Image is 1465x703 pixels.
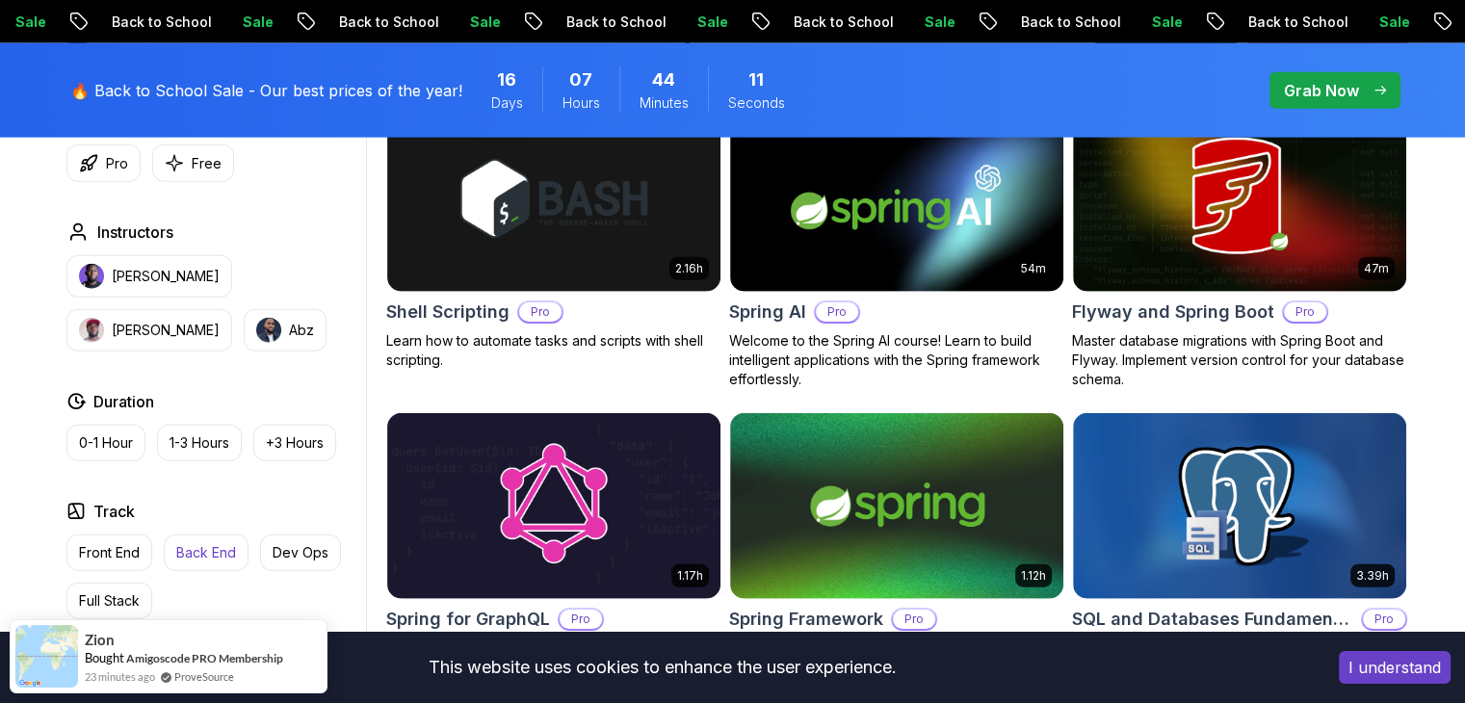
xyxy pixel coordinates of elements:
[728,93,785,113] span: Seconds
[519,302,562,322] p: Pro
[256,318,281,343] img: instructor img
[15,625,78,688] img: provesource social proof notification image
[79,318,104,343] img: instructor img
[497,66,516,93] span: 16 Days
[85,632,115,648] span: Zion
[112,321,220,340] p: [PERSON_NAME]
[748,66,764,93] span: 11 Seconds
[88,13,219,32] p: Back to School
[1363,610,1405,629] p: Pro
[729,299,806,325] h2: Spring AI
[170,433,229,453] p: 1-3 Hours
[70,79,462,102] p: 🔥 Back to School Sale - Our best prices of the year!
[79,264,104,289] img: instructor img
[562,93,600,113] span: Hours
[1072,104,1407,389] a: Flyway and Spring Boot card47mFlyway and Spring BootProMaster database migrations with Spring Boo...
[386,299,510,325] h2: Shell Scripting
[673,13,735,32] p: Sale
[174,668,234,685] a: ProveSource
[1128,13,1190,32] p: Sale
[14,646,1310,689] div: This website uses cookies to enhance the user experience.
[152,144,234,182] button: Free
[164,534,249,571] button: Back End
[97,221,173,244] h2: Instructors
[85,668,155,685] span: 23 minutes ago
[901,13,962,32] p: Sale
[219,13,280,32] p: Sale
[386,331,721,370] p: Learn how to automate tasks and scripts with shell scripting.
[387,105,720,292] img: Shell Scripting card
[730,413,1063,600] img: Spring Framework card
[1072,331,1407,389] p: Master database migrations with Spring Boot and Flyway. Implement version control for your databa...
[66,425,145,461] button: 0-1 Hour
[446,13,508,32] p: Sale
[93,500,135,523] h2: Track
[1072,606,1353,633] h2: SQL and Databases Fundamentals
[729,331,1064,389] p: Welcome to the Spring AI course! Learn to build intelligent applications with the Spring framewor...
[675,261,703,276] p: 2.16h
[816,302,858,322] p: Pro
[66,255,232,298] button: instructor img[PERSON_NAME]
[729,104,1064,389] a: Spring AI card54mSpring AIProWelcome to the Spring AI course! Learn to build intelligent applicat...
[66,534,152,571] button: Front End
[1021,261,1046,276] p: 54m
[66,309,232,351] button: instructor img[PERSON_NAME]
[677,568,703,584] p: 1.17h
[1021,568,1046,584] p: 1.12h
[652,66,675,93] span: 44 Minutes
[387,413,720,600] img: Spring for GraphQL card
[386,104,721,370] a: Shell Scripting card2.16hShell ScriptingProLearn how to automate tasks and scripts with shell scr...
[893,610,935,629] p: Pro
[997,13,1128,32] p: Back to School
[1356,568,1389,584] p: 3.39h
[1072,412,1407,678] a: SQL and Databases Fundamentals card3.39hSQL and Databases FundamentalsProMaster SQL and database ...
[1284,79,1359,102] p: Grab Now
[1364,261,1389,276] p: 47m
[315,13,446,32] p: Back to School
[729,606,883,633] h2: Spring Framework
[192,154,222,173] p: Free
[1224,13,1355,32] p: Back to School
[273,543,328,562] p: Dev Ops
[176,543,236,562] p: Back End
[126,651,283,665] a: Amigoscode PRO Membership
[770,13,901,32] p: Back to School
[386,606,550,633] h2: Spring for GraphQL
[260,534,341,571] button: Dev Ops
[289,321,314,340] p: Abz
[730,105,1063,292] img: Spring AI card
[569,66,592,93] span: 7 Hours
[93,390,154,413] h2: Duration
[66,583,152,619] button: Full Stack
[85,650,124,665] span: Bought
[1073,413,1406,600] img: SQL and Databases Fundamentals card
[79,591,140,611] p: Full Stack
[106,154,128,173] p: Pro
[157,425,242,461] button: 1-3 Hours
[244,309,327,351] button: instructor imgAbz
[1355,13,1417,32] p: Sale
[640,93,689,113] span: Minutes
[542,13,673,32] p: Back to School
[79,543,140,562] p: Front End
[253,425,336,461] button: +3 Hours
[266,433,324,453] p: +3 Hours
[491,93,523,113] span: Days
[66,144,141,182] button: Pro
[386,412,721,697] a: Spring for GraphQL card1.17hSpring for GraphQLProLearn how to build efficient, flexible APIs usin...
[1072,299,1274,325] h2: Flyway and Spring Boot
[560,610,602,629] p: Pro
[79,433,133,453] p: 0-1 Hour
[1284,302,1326,322] p: Pro
[1339,651,1451,684] button: Accept cookies
[112,267,220,286] p: [PERSON_NAME]
[1073,105,1406,292] img: Flyway and Spring Boot card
